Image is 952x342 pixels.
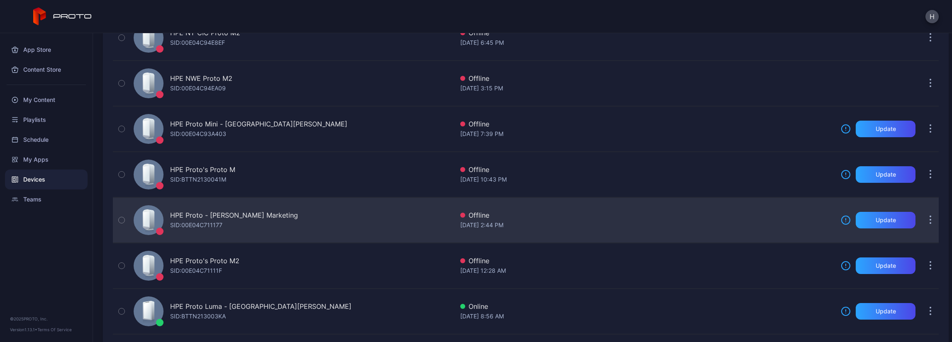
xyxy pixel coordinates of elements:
button: H [925,10,939,23]
div: HPE Proto's Proto M2 [170,256,239,266]
div: Offline [460,165,834,175]
div: Offline [460,256,834,266]
div: [DATE] 12:28 AM [460,266,834,276]
div: Offline [460,119,834,129]
a: Playlists [5,110,88,130]
div: HPE Proto's Proto M [170,165,235,175]
button: Update [856,121,915,137]
div: [DATE] 10:43 PM [460,175,834,184]
a: Devices [5,170,88,189]
a: Schedule [5,130,88,150]
div: SID: BTTN213003KA [170,311,226,321]
div: [DATE] 7:39 PM [460,129,834,139]
div: HPE NWE Proto M2 [170,73,232,83]
a: My Content [5,90,88,110]
div: [DATE] 2:44 PM [460,220,834,230]
button: Update [856,257,915,274]
div: Offline [460,73,834,83]
a: Content Store [5,60,88,80]
div: Update [876,308,896,315]
a: App Store [5,40,88,60]
div: SID: 00E04C71111F [170,266,222,276]
span: Version 1.13.1 • [10,327,37,332]
div: SID: BTTN2130041M [170,175,226,184]
div: HPE Proto Luma - [GEOGRAPHIC_DATA][PERSON_NAME] [170,301,352,311]
div: Offline [460,210,834,220]
div: Update [876,262,896,269]
div: [DATE] 3:15 PM [460,83,834,93]
div: © 2025 PROTO, Inc. [10,315,83,322]
div: SID: 00E04C94E8EF [170,38,225,48]
div: SID: 00E04C711177 [170,220,222,230]
a: Terms Of Service [37,327,72,332]
button: Update [856,166,915,183]
div: Update [876,126,896,132]
a: My Apps [5,150,88,170]
a: Teams [5,189,88,209]
div: SID: 00E04C93A403 [170,129,226,139]
div: HPE Proto - [PERSON_NAME] Marketing [170,210,298,220]
div: Update [876,171,896,178]
div: SID: 00E04C94EA09 [170,83,226,93]
div: [DATE] 8:56 AM [460,311,834,321]
button: Update [856,303,915,320]
div: Online [460,301,834,311]
button: Update [856,212,915,228]
div: Update [876,217,896,223]
div: HPE Proto Mini - [GEOGRAPHIC_DATA][PERSON_NAME] [170,119,347,129]
div: [DATE] 6:45 PM [460,38,834,48]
